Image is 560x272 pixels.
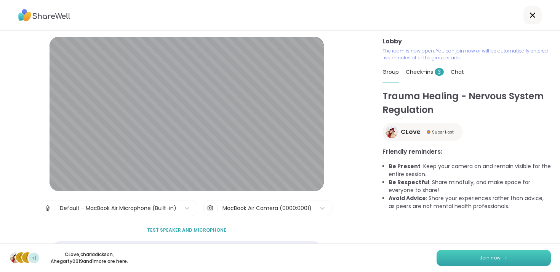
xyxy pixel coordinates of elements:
[207,200,214,216] img: Camera
[50,241,324,263] div: 🎉 Chrome audio is fixed! If this is your first group, please restart your browser so audio works ...
[432,129,454,135] span: Super Host
[389,194,551,210] li: : Share your experiences rather than advice, as peers are not mental health professionals.
[26,253,30,262] span: A
[480,255,501,261] span: Join now
[217,200,219,216] span: |
[46,251,132,265] p: CLove , charladickson , Ahegarty0919 and 1 more are here.
[382,68,399,76] span: Group
[144,222,229,238] button: Test speaker and microphone
[382,89,551,117] h1: Trauma Healing - Nervous System Regulation
[382,123,463,141] a: CLoveCLoveSuper HostSuper Host
[389,162,421,170] b: Be Present
[54,200,56,216] span: |
[389,162,551,178] li: : Keep your camera on and remain visible for the entire session.
[389,178,551,194] li: : Share mindfully, and make space for everyone to share!
[435,68,444,76] span: 3
[451,68,464,76] span: Chat
[401,127,421,137] span: CLove
[504,256,508,260] img: ShareWell Logomark
[147,227,226,234] span: Test speaker and microphone
[386,126,398,138] img: CLove
[389,178,429,186] b: Be Respectful
[427,130,430,134] img: Super Host
[406,68,444,76] span: Check-ins
[10,252,21,263] img: CLove
[31,254,37,262] span: +1
[382,147,551,156] h3: Friendly reminders:
[60,204,176,212] div: Default - MacBook Air Microphone (Built-in)
[19,253,24,262] span: c
[222,204,312,212] div: MacBook Air Camera (0000:0001)
[382,48,551,61] p: The room is now open. You can join now or will be automatically entered five minutes after the gr...
[389,194,426,202] b: Avoid Advice
[437,250,551,266] button: Join now
[382,37,551,46] h3: Lobby
[18,6,70,24] img: ShareWell Logo
[44,200,51,216] img: Microphone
